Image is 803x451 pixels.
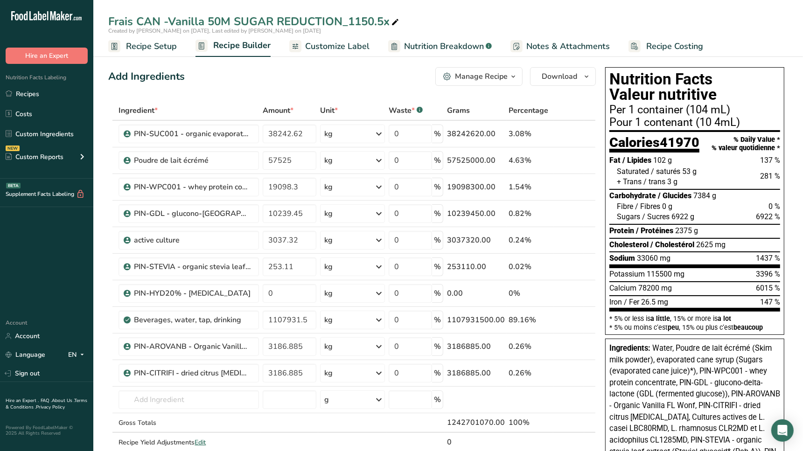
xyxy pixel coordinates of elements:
[447,417,505,428] div: 1242701070.00
[213,39,271,52] span: Recipe Builder
[324,394,329,405] div: g
[609,284,636,292] span: Calcium
[126,40,177,53] span: Recipe Setup
[617,167,649,176] span: Saturated
[693,191,716,200] span: 7384 g
[320,105,338,116] span: Unit
[641,298,668,306] span: 26.5 mg
[6,146,20,151] div: NEW
[609,104,780,116] div: Per 1 container (104 mL)
[509,235,552,246] div: 0.24%
[675,226,698,235] span: 2375 g
[324,128,333,139] div: kg
[6,347,45,363] a: Language
[134,128,251,139] div: PIN-SUC001 - organic evaporated cane syrup
[447,235,505,246] div: 3037320.00
[6,183,21,188] div: BETA
[447,261,505,272] div: 253110.00
[622,156,651,165] span: / Lipides
[509,314,552,326] div: 89.16%
[324,261,333,272] div: kg
[6,152,63,162] div: Custom Reports
[509,105,548,116] span: Percentage
[510,36,610,57] a: Notes & Attachments
[609,71,780,103] h1: Nutrition Facts Valeur nutritive
[134,341,251,352] div: PIN-AROVANB - Organic Vanilla FL Wonf
[637,254,670,263] span: 33060 mg
[509,128,552,139] div: 3.08%
[646,40,703,53] span: Recipe Costing
[636,226,673,235] span: / Protéines
[667,177,677,186] span: 3 g
[624,298,639,306] span: / Fer
[447,128,505,139] div: 38242620.00
[509,417,552,428] div: 100%
[609,191,656,200] span: Carbohydrate
[389,105,423,116] div: Waste
[68,349,88,361] div: EN
[447,368,505,379] div: 3186885.00
[447,105,470,116] span: Grams
[119,418,259,428] div: Gross Totals
[324,235,333,246] div: kg
[509,181,552,193] div: 1.54%
[526,40,610,53] span: Notes & Attachments
[447,208,505,219] div: 10239450.00
[305,40,370,53] span: Customize Label
[447,341,505,352] div: 3186885.00
[324,368,333,379] div: kg
[653,156,672,165] span: 102 g
[651,167,680,176] span: / saturés
[760,172,780,180] span: 281 %
[509,288,552,299] div: 0%
[609,270,645,278] span: Potassium
[760,298,780,306] span: 147 %
[108,69,185,84] div: Add Ingredients
[289,36,370,57] a: Customize Label
[628,36,703,57] a: Recipe Costing
[756,284,780,292] span: 6015 %
[435,67,523,86] button: Manage Recipe
[134,261,251,272] div: PIN-STEVIA - organic stevia leaf extract
[642,212,670,221] span: / Sucres
[6,48,88,64] button: Hire an Expert
[263,105,293,116] span: Amount
[404,40,484,53] span: Nutrition Breakdown
[609,312,780,331] section: * 5% or less is , 15% or more is
[660,134,699,150] span: 41970
[324,314,333,326] div: kg
[647,270,684,278] span: 115500 mg
[733,324,763,331] span: beaucoup
[643,177,665,186] span: / trans
[134,155,251,166] div: Poudre de lait écrémé
[756,270,780,278] span: 3396 %
[196,35,271,57] a: Recipe Builder
[617,202,633,211] span: Fibre
[542,71,577,82] span: Download
[530,67,596,86] button: Download
[52,397,74,404] a: About Us .
[447,288,505,299] div: 0.00
[108,13,401,30] div: Frais CAN -Vanilla 50M SUGAR REDUCTION_1150.5x
[134,181,251,193] div: PIN-WPC001 - whey protein concentrate
[324,208,333,219] div: kg
[119,437,259,447] div: Recipe Yield Adjustments
[609,156,621,165] span: Fat
[36,404,65,410] a: Privacy Policy
[635,202,660,211] span: / Fibres
[134,235,251,246] div: active culture
[119,105,158,116] span: Ingredient
[609,254,635,263] span: Sodium
[768,202,780,211] span: 0 %
[6,397,39,404] a: Hire an Expert .
[119,390,259,409] input: Add Ingredient
[609,240,649,249] span: Cholesterol
[324,288,333,299] div: kg
[682,167,697,176] span: 53 g
[638,284,672,292] span: 78200 mg
[771,419,794,442] div: Open Intercom Messenger
[609,117,780,128] div: Pour 1 contenant (10 4mL)
[609,226,634,235] span: Protein
[134,368,251,379] div: PIN-CITRIFI - dried citrus [MEDICAL_DATA]
[324,181,333,193] div: kg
